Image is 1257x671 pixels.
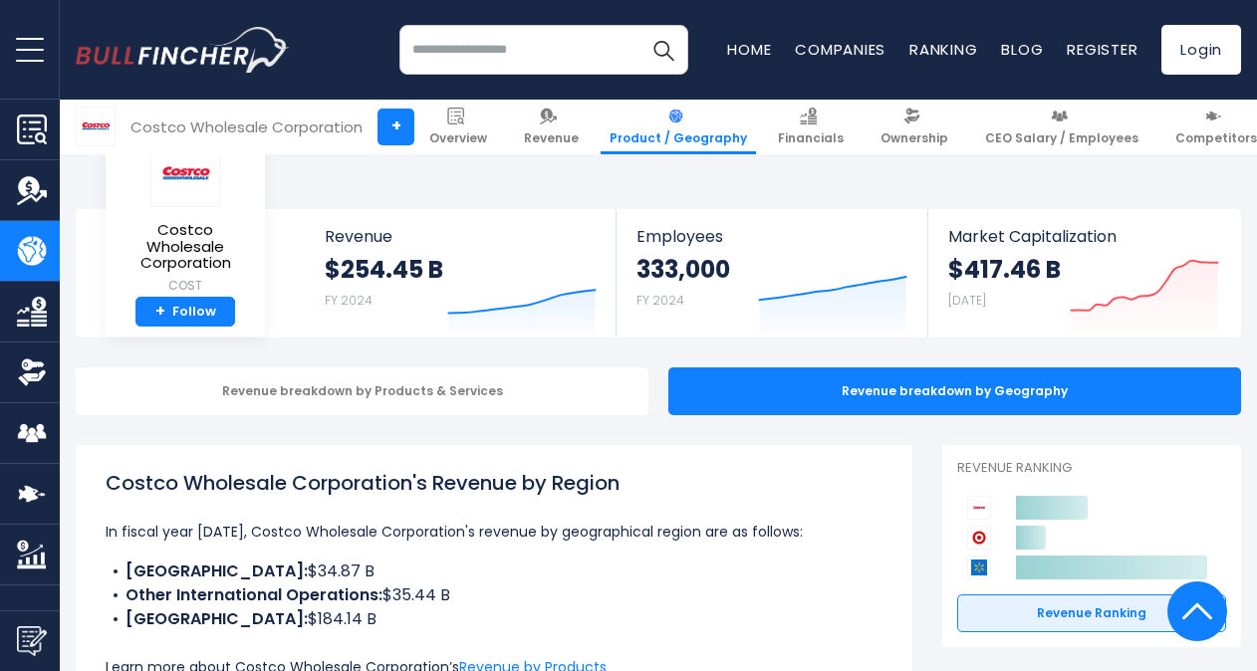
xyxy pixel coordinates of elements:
b: Other International Operations: [126,583,382,606]
img: Ownership [17,357,47,387]
span: Employees [636,227,906,246]
small: COST [122,277,249,295]
span: Costco Wholesale Corporation [122,222,249,272]
img: COST logo [150,140,220,207]
li: $34.87 B [106,559,882,583]
span: CEO Salary / Employees [985,130,1138,146]
small: [DATE] [948,292,986,309]
img: Walmart competitors logo [967,556,991,579]
b: [GEOGRAPHIC_DATA]: [126,607,308,630]
a: Overview [420,100,496,154]
span: Financials [778,130,844,146]
strong: $254.45 B [325,254,443,285]
a: Employees 333,000 FY 2024 [617,209,926,337]
a: Ranking [909,39,977,60]
span: Revenue [524,130,579,146]
a: Market Capitalization $417.46 B [DATE] [928,209,1239,337]
a: Ownership [872,100,957,154]
span: Competitors [1175,130,1257,146]
a: Login [1161,25,1241,75]
a: Revenue [515,100,588,154]
a: Costco Wholesale Corporation COST [121,139,250,297]
p: In fiscal year [DATE], Costco Wholesale Corporation's revenue by geographical region are as follows: [106,520,882,544]
div: Costco Wholesale Corporation [130,115,363,138]
b: [GEOGRAPHIC_DATA]: [126,559,308,582]
strong: 333,000 [636,254,730,285]
img: Target Corporation competitors logo [967,526,991,550]
a: CEO Salary / Employees [976,100,1147,154]
a: Register [1067,39,1137,60]
li: $184.14 B [106,607,882,631]
p: Revenue Ranking [957,460,1226,477]
a: Revenue $254.45 B FY 2024 [305,209,617,337]
span: Overview [429,130,487,146]
img: bullfincher logo [76,27,290,73]
h1: Costco Wholesale Corporation's Revenue by Region [106,468,882,498]
a: Companies [795,39,885,60]
a: Revenue Ranking [957,594,1226,632]
span: Revenue [325,227,597,246]
a: Home [727,39,771,60]
small: FY 2024 [325,292,373,309]
a: + [377,109,414,145]
img: COST logo [77,108,115,145]
strong: $417.46 B [948,254,1061,285]
a: Go to homepage [76,27,290,73]
li: $35.44 B [106,583,882,607]
a: Product / Geography [601,100,756,154]
span: Market Capitalization [948,227,1219,246]
a: Blog [1001,39,1043,60]
a: +Follow [135,297,235,328]
span: Ownership [880,130,948,146]
button: Search [638,25,688,75]
small: FY 2024 [636,292,684,309]
strong: + [155,303,165,321]
img: Costco Wholesale Corporation competitors logo [967,496,991,520]
div: Revenue breakdown by Geography [668,367,1241,415]
a: Financials [769,100,853,154]
div: Revenue breakdown by Products & Services [76,367,648,415]
span: Product / Geography [610,130,747,146]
